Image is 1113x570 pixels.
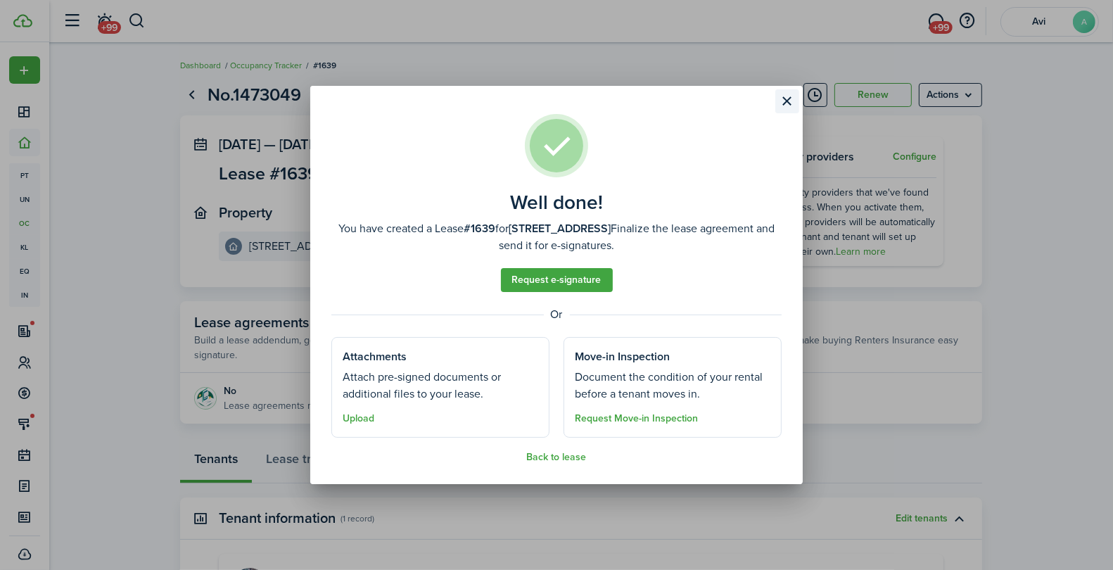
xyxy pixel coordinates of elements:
b: #1639 [464,220,495,236]
well-done-title: Well done! [510,191,603,214]
button: Back to lease [527,452,587,463]
button: Upload [343,413,374,424]
well-done-section-description: Attach pre-signed documents or additional files to your lease. [343,369,538,403]
b: [STREET_ADDRESS] [509,220,611,236]
a: Request e-signature [501,268,613,292]
well-done-section-title: Move-in Inspection [575,348,670,365]
button: Request Move-in Inspection [575,413,698,424]
well-done-section-title: Attachments [343,348,407,365]
well-done-separator: Or [331,306,782,323]
button: Close modal [775,89,799,113]
well-done-section-description: Document the condition of your rental before a tenant moves in. [575,369,770,403]
well-done-description: You have created a Lease for Finalize the lease agreement and send it for e-signatures. [331,220,782,254]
